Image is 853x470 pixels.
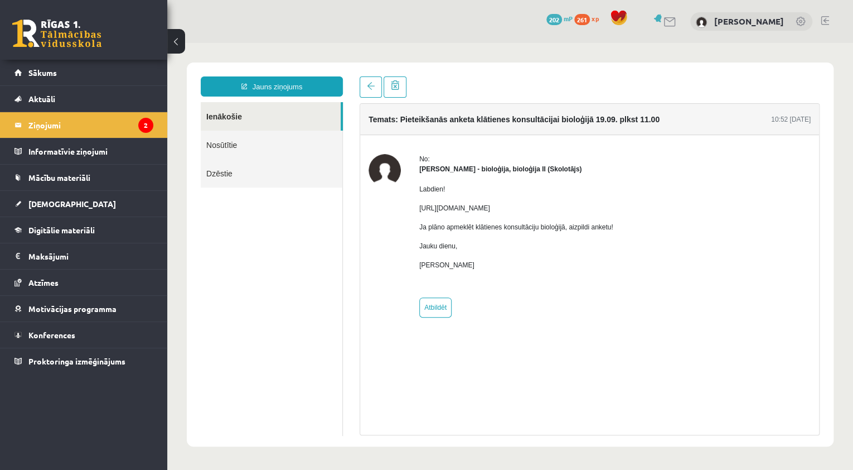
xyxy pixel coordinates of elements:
span: Proktoringa izmēģinājums [28,356,125,366]
a: Motivācijas programma [14,296,153,322]
p: [PERSON_NAME] [252,217,446,227]
a: Nosūtītie [33,88,175,116]
span: Konferences [28,330,75,340]
a: Sākums [14,60,153,85]
img: Ksenija Tereško [696,17,707,28]
legend: Ziņojumi [28,112,153,138]
a: Atbildēt [252,255,284,275]
p: Ja plāno apmeklēt klātienes konsultāciju bioloģijā, aizpildi anketu! [252,179,446,189]
a: Informatīvie ziņojumi [14,138,153,164]
a: Maksājumi [14,243,153,269]
a: [DEMOGRAPHIC_DATA] [14,191,153,217]
a: Rīgas 1. Tālmācības vidusskola [12,20,101,47]
a: Digitālie materiāli [14,217,153,243]
span: Digitālie materiāli [28,225,95,235]
a: Proktoringa izmēģinājums [14,348,153,374]
span: 202 [546,14,562,25]
a: Konferences [14,322,153,348]
a: Mācību materiāli [14,165,153,190]
h4: Temats: Pieteikšanās anketa klātienes konsultācijai bioloģijā 19.09. plkst 11.00 [201,72,492,81]
span: Mācību materiāli [28,172,90,183]
a: Jauns ziņojums [33,33,176,54]
strong: [PERSON_NAME] - bioloģija, bioloģija II (Skolotājs) [252,122,414,130]
span: Motivācijas programma [28,304,117,314]
p: [URL][DOMAIN_NAME] [252,160,446,170]
a: [PERSON_NAME] [714,16,784,27]
span: Sākums [28,68,57,78]
legend: Informatīvie ziņojumi [28,138,153,164]
span: mP [564,14,573,23]
a: 202 mP [546,14,573,23]
span: 261 [574,14,590,25]
span: [DEMOGRAPHIC_DATA] [28,199,116,209]
span: Aktuāli [28,94,55,104]
a: Dzēstie [33,116,175,145]
p: Jauku dienu, [252,198,446,208]
a: Ziņojumi2 [14,112,153,138]
a: Aktuāli [14,86,153,112]
a: Ienākošie [33,59,173,88]
div: 10:52 [DATE] [604,71,643,81]
a: Atzīmes [14,270,153,295]
img: Elza Saulīte - bioloģija, bioloģija II [201,111,234,143]
div: No: [252,111,446,121]
legend: Maksājumi [28,243,153,269]
p: Labdien! [252,141,446,151]
a: 261 xp [574,14,604,23]
span: Atzīmes [28,277,59,287]
i: 2 [138,118,153,133]
span: xp [592,14,599,23]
